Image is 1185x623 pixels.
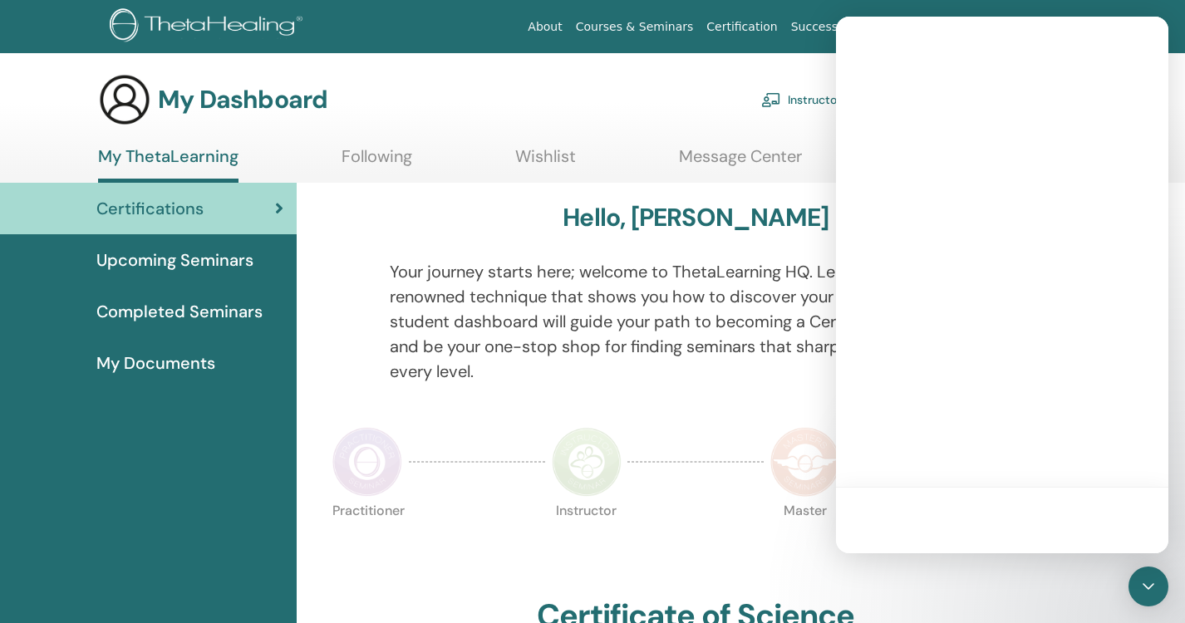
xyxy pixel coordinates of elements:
[96,196,204,221] span: Certifications
[679,146,802,179] a: Message Center
[98,73,151,126] img: generic-user-icon.jpg
[888,12,961,42] a: Resources
[110,8,308,46] img: logo.png
[158,85,327,115] h3: My Dashboard
[390,259,1001,384] p: Your journey starts here; welcome to ThetaLearning HQ. Learn the world-renowned technique that sh...
[332,427,402,497] img: Practitioner
[96,351,215,375] span: My Documents
[770,427,840,497] img: Master
[569,12,701,42] a: Courses & Seminars
[784,12,888,42] a: Success Stories
[1128,567,1168,606] div: Open Intercom Messenger
[515,146,576,179] a: Wishlist
[332,504,402,574] p: Practitioner
[96,248,253,272] span: Upcoming Seminars
[563,203,829,233] h3: Hello, [PERSON_NAME]
[761,81,904,118] a: Instructor Dashboard
[552,427,622,497] img: Instructor
[96,299,263,324] span: Completed Seminars
[770,504,840,574] p: Master
[552,504,622,574] p: Instructor
[521,12,568,42] a: About
[342,146,412,179] a: Following
[961,12,1006,42] a: Store
[700,12,784,42] a: Certification
[761,92,781,107] img: chalkboard-teacher.svg
[98,146,238,183] a: My ThetaLearning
